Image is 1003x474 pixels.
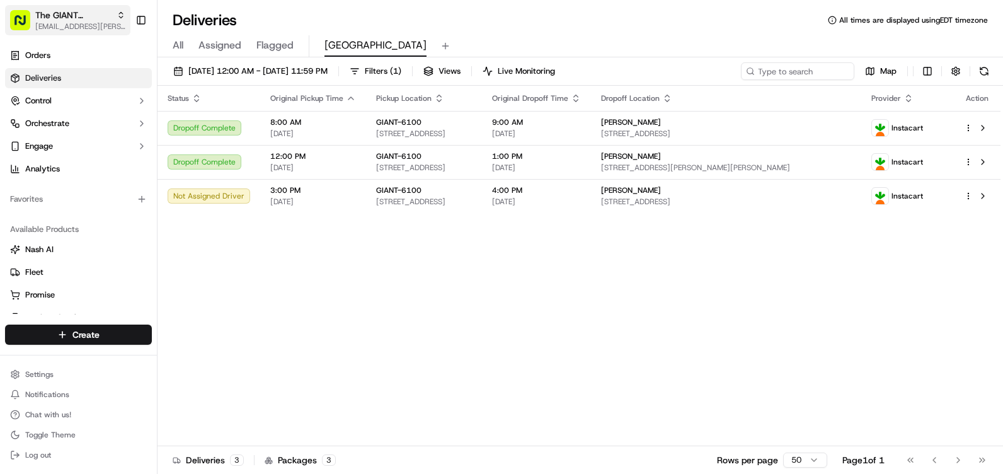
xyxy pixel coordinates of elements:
[376,129,472,139] span: [STREET_ADDRESS]
[5,406,152,424] button: Chat with us!
[5,136,152,156] button: Engage
[492,197,581,207] span: [DATE]
[492,185,581,195] span: 4:00 PM
[492,93,568,103] span: Original Dropoff Time
[10,267,147,278] a: Fleet
[859,62,902,80] button: Map
[25,163,60,175] span: Analytics
[25,369,54,379] span: Settings
[173,38,183,53] span: All
[5,446,152,464] button: Log out
[872,120,888,136] img: profile_instacart_ahold_partner.png
[376,197,472,207] span: [STREET_ADDRESS]
[35,21,125,32] button: [EMAIL_ADDRESS][PERSON_NAME][DOMAIN_NAME]
[25,312,86,323] span: Product Catalog
[601,117,661,127] span: [PERSON_NAME]
[5,262,152,282] button: Fleet
[25,390,69,400] span: Notifications
[25,244,54,255] span: Nash AI
[25,50,50,61] span: Orders
[5,189,152,209] div: Favorites
[25,95,52,107] span: Control
[839,15,988,25] span: All times are displayed using EDT timezone
[25,450,51,460] span: Log out
[601,185,661,195] span: [PERSON_NAME]
[365,66,401,77] span: Filters
[492,163,581,173] span: [DATE]
[230,454,244,466] div: 3
[891,157,923,167] span: Instacart
[25,430,76,440] span: Toggle Theme
[5,386,152,403] button: Notifications
[344,62,407,80] button: Filters(1)
[168,62,333,80] button: [DATE] 12:00 AM - [DATE] 11:59 PM
[5,366,152,383] button: Settings
[492,151,581,161] span: 1:00 PM
[5,68,152,88] a: Deliveries
[872,188,888,204] img: profile_instacart_ahold_partner.png
[5,5,130,35] button: The GIANT Company[EMAIL_ADDRESS][PERSON_NAME][DOMAIN_NAME]
[270,185,356,195] span: 3:00 PM
[418,62,466,80] button: Views
[601,163,851,173] span: [STREET_ADDRESS][PERSON_NAME][PERSON_NAME]
[8,178,101,200] a: 📗Knowledge Base
[5,240,152,260] button: Nash AI
[25,118,69,129] span: Orchestrate
[168,93,189,103] span: Status
[270,163,356,173] span: [DATE]
[89,213,152,223] a: Powered byPylon
[5,285,152,305] button: Promise
[25,289,55,301] span: Promise
[872,154,888,170] img: profile_instacart_ahold_partner.png
[10,244,147,255] a: Nash AI
[5,113,152,134] button: Orchestrate
[601,129,851,139] span: [STREET_ADDRESS]
[43,133,159,143] div: We're available if you need us!
[498,66,555,77] span: Live Monitoring
[717,454,778,466] p: Rows per page
[376,93,432,103] span: Pickup Location
[492,129,581,139] span: [DATE]
[25,141,53,152] span: Engage
[322,454,336,466] div: 3
[270,117,356,127] span: 8:00 AM
[5,325,152,345] button: Create
[975,62,993,80] button: Refresh
[438,66,461,77] span: Views
[601,151,661,161] span: [PERSON_NAME]
[376,151,421,161] span: GIANT-6100
[477,62,561,80] button: Live Monitoring
[5,45,152,66] a: Orders
[13,13,38,38] img: Nash
[25,183,96,195] span: Knowledge Base
[871,93,901,103] span: Provider
[10,312,147,323] a: Product Catalog
[125,214,152,223] span: Pylon
[492,117,581,127] span: 9:00 AM
[106,184,117,194] div: 💻
[214,124,229,139] button: Start new chat
[601,93,660,103] span: Dropoff Location
[119,183,202,195] span: API Documentation
[270,151,356,161] span: 12:00 PM
[5,308,152,328] button: Product Catalog
[390,66,401,77] span: ( 1 )
[198,38,241,53] span: Assigned
[376,117,421,127] span: GIANT-6100
[270,197,356,207] span: [DATE]
[173,10,237,30] h1: Deliveries
[842,454,885,466] div: Page 1 of 1
[72,328,100,341] span: Create
[25,72,61,84] span: Deliveries
[25,410,71,420] span: Chat with us!
[13,120,35,143] img: 1736555255976-a54dd68f-1ca7-489b-9aae-adbdc363a1c4
[35,9,112,21] button: The GIANT Company
[741,62,854,80] input: Type to search
[270,129,356,139] span: [DATE]
[101,178,207,200] a: 💻API Documentation
[601,197,851,207] span: [STREET_ADDRESS]
[5,426,152,444] button: Toggle Theme
[173,454,244,466] div: Deliveries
